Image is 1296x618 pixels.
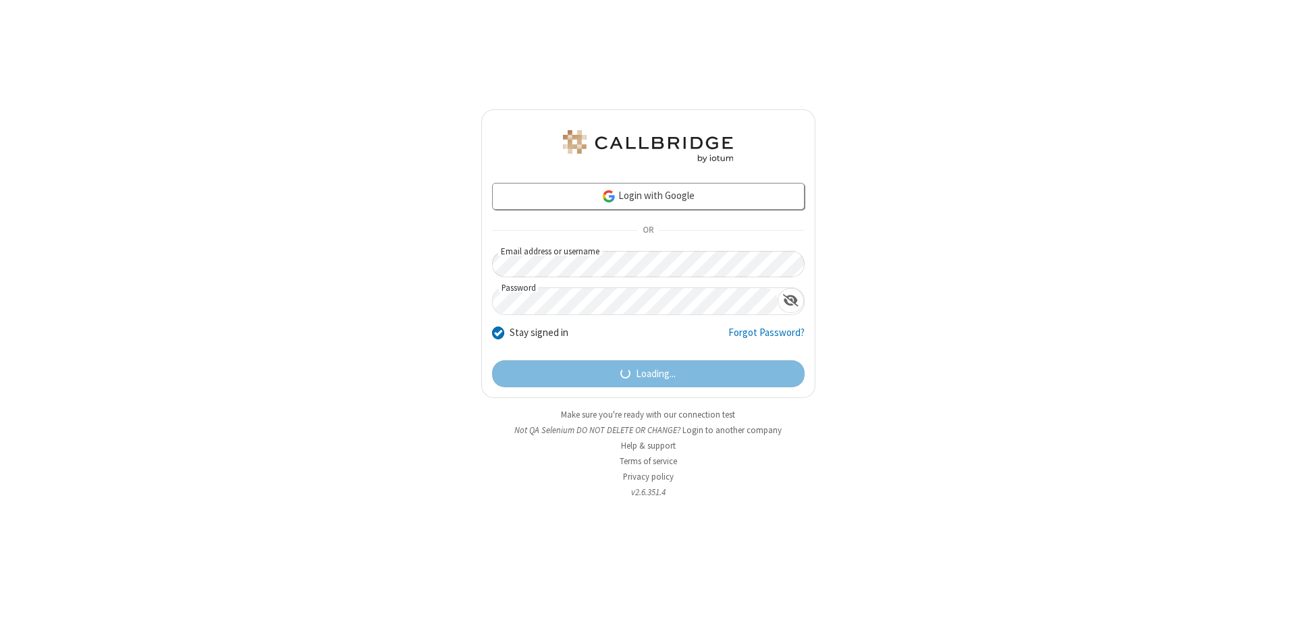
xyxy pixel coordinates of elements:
a: Help & support [621,440,676,451]
input: Email address or username [492,251,805,277]
button: Loading... [492,360,805,387]
a: Privacy policy [623,471,674,482]
img: google-icon.png [601,189,616,204]
button: Login to another company [682,424,782,437]
span: OR [637,221,659,240]
div: Show password [778,288,804,313]
a: Make sure you're ready with our connection test [561,409,735,420]
li: Not QA Selenium DO NOT DELETE OR CHANGE? [481,424,815,437]
a: Terms of service [620,455,677,467]
li: v2.6.351.4 [481,486,815,499]
label: Stay signed in [510,325,568,341]
img: QA Selenium DO NOT DELETE OR CHANGE [560,130,736,163]
input: Password [493,288,778,314]
span: Loading... [636,366,676,382]
a: Login with Google [492,183,805,210]
a: Forgot Password? [728,325,805,351]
